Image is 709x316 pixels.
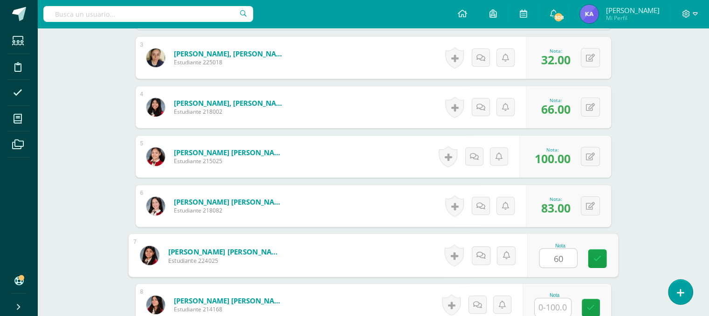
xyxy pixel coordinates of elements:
a: [PERSON_NAME], [PERSON_NAME] [174,98,286,108]
span: 66.00 [541,101,571,117]
a: [PERSON_NAME] [PERSON_NAME] [174,148,286,157]
span: Estudiante 224025 [168,256,283,265]
img: 9d31f29dd9268dcbed4353f516b7718f.png [146,295,165,314]
span: Estudiante 225018 [174,58,286,66]
div: Nota: [541,48,571,54]
img: 03b43e309b14d5231fd724d3f7c2c115.png [146,147,165,166]
div: Nota: [535,146,571,153]
span: Estudiante 218002 [174,108,286,116]
a: [PERSON_NAME] [PERSON_NAME] [174,197,286,206]
img: 390270e87af574857540ccc28fd194a4.png [580,5,599,23]
span: Mi Perfil [606,14,659,22]
img: aebbbfb37c56938e7cf6a2cd554844c2.png [146,98,165,117]
div: Nota: [541,196,571,202]
div: Nota: [541,97,571,103]
span: 100.00 [535,151,571,166]
div: Nota [534,293,575,298]
img: 28f24084f9b8bbdaa714d1f16dca5312.png [146,48,165,67]
span: 83.00 [541,200,571,216]
a: [PERSON_NAME] [PERSON_NAME] [168,247,283,256]
input: Busca un usuario... [43,6,253,22]
span: Estudiante 214168 [174,305,286,313]
span: 308 [553,12,564,22]
img: 48e97595912489fe268a7c32d920044c.png [146,197,165,215]
a: [PERSON_NAME] [PERSON_NAME] [174,296,286,305]
input: 0-100.0 [539,249,577,268]
div: Nota [539,243,581,248]
img: 3233058783b189e4760c1c6327de21ef.png [140,246,159,265]
a: [PERSON_NAME], [PERSON_NAME] [174,49,286,58]
span: Estudiante 215025 [174,157,286,165]
span: 32.00 [541,52,571,68]
span: [PERSON_NAME] [606,6,659,15]
span: Estudiante 218082 [174,206,286,214]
